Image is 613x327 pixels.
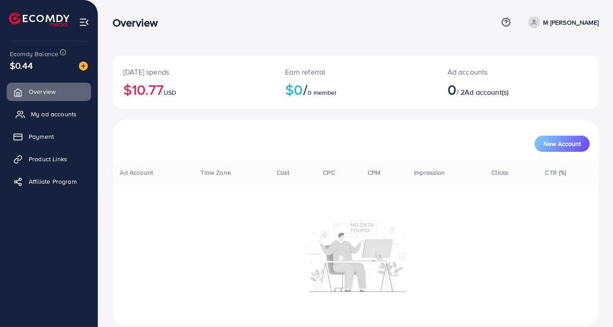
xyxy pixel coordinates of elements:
[79,62,88,71] img: image
[79,17,89,27] img: menu
[285,66,426,77] p: Earn referral
[29,87,56,96] span: Overview
[29,132,54,141] span: Payment
[10,59,33,72] span: $0.44
[285,81,426,98] h2: $0
[7,83,91,101] a: Overview
[29,155,67,163] span: Product Links
[9,13,70,27] img: logo
[448,66,548,77] p: Ad accounts
[7,150,91,168] a: Product Links
[123,66,264,77] p: [DATE] spends
[448,81,548,98] h2: / 2
[308,88,337,97] span: 0 member
[10,49,58,58] span: Ecomdy Balance
[543,141,581,147] span: New Account
[164,88,176,97] span: USD
[303,79,308,100] span: /
[31,110,77,119] span: My ad accounts
[7,172,91,190] a: Affiliate Program
[535,136,590,152] button: New Account
[465,87,509,97] span: Ad account(s)
[448,79,456,100] span: 0
[7,128,91,146] a: Payment
[543,17,599,28] p: M [PERSON_NAME]
[113,16,165,29] h3: Overview
[29,177,77,186] span: Affiliate Program
[525,17,599,28] a: M [PERSON_NAME]
[123,81,264,98] h2: $10.77
[7,105,91,123] a: My ad accounts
